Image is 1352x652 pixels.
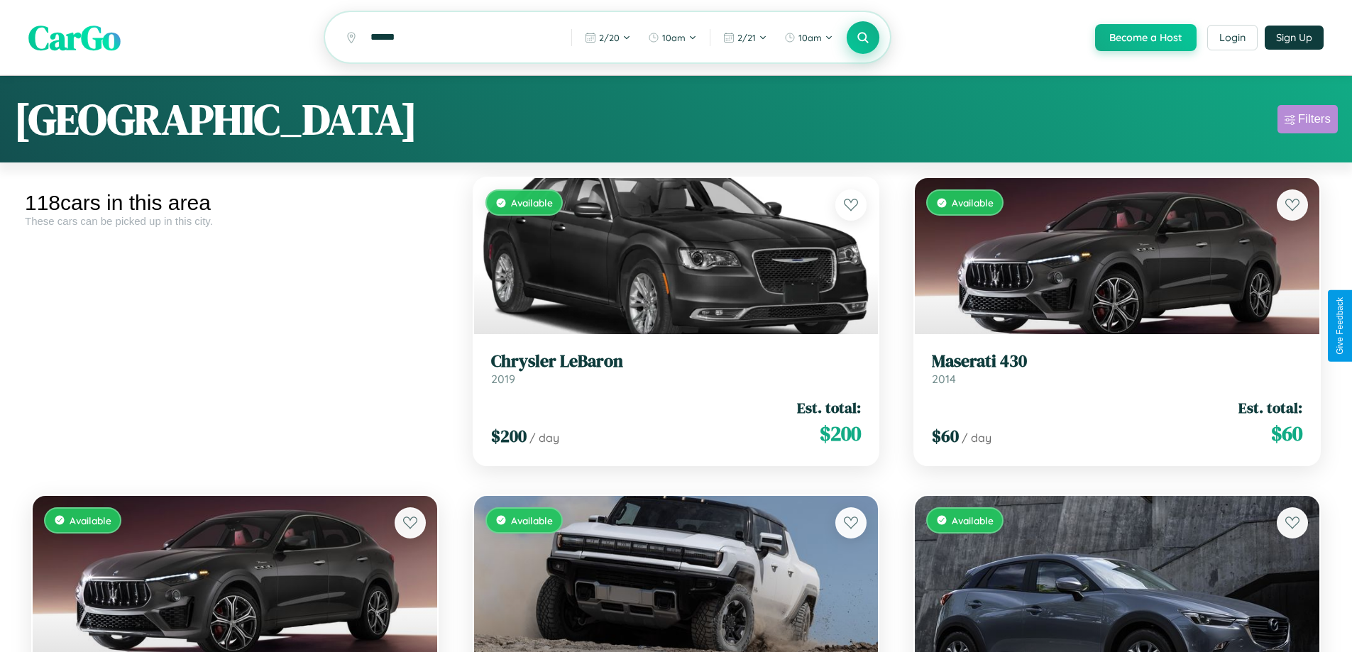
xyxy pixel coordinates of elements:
button: 10am [641,26,704,49]
span: $ 200 [820,419,861,448]
span: $ 60 [1271,419,1302,448]
span: Available [511,514,553,526]
div: 118 cars in this area [25,191,445,215]
h1: [GEOGRAPHIC_DATA] [14,90,417,148]
a: Maserati 4302014 [932,351,1302,386]
button: Sign Up [1265,26,1324,50]
button: 2/20 [578,26,638,49]
span: 10am [662,32,686,43]
span: Available [511,197,553,209]
span: $ 200 [491,424,527,448]
span: 2019 [491,372,515,386]
span: 2 / 20 [599,32,620,43]
span: $ 60 [932,424,959,448]
span: 2 / 21 [737,32,756,43]
span: CarGo [28,14,121,61]
button: Login [1207,25,1258,50]
span: / day [962,431,991,445]
a: Chrysler LeBaron2019 [491,351,862,386]
span: Available [70,514,111,526]
button: 10am [777,26,840,49]
span: Available [952,197,994,209]
div: Give Feedback [1335,297,1345,355]
div: Filters [1298,112,1331,126]
h3: Chrysler LeBaron [491,351,862,372]
span: Available [952,514,994,526]
span: 2014 [932,372,956,386]
div: These cars can be picked up in this city. [25,215,445,227]
span: / day [529,431,559,445]
button: Become a Host [1095,24,1197,51]
button: Filters [1277,105,1338,133]
span: 10am [798,32,822,43]
h3: Maserati 430 [932,351,1302,372]
button: 2/21 [716,26,774,49]
span: Est. total: [797,397,861,418]
span: Est. total: [1238,397,1302,418]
